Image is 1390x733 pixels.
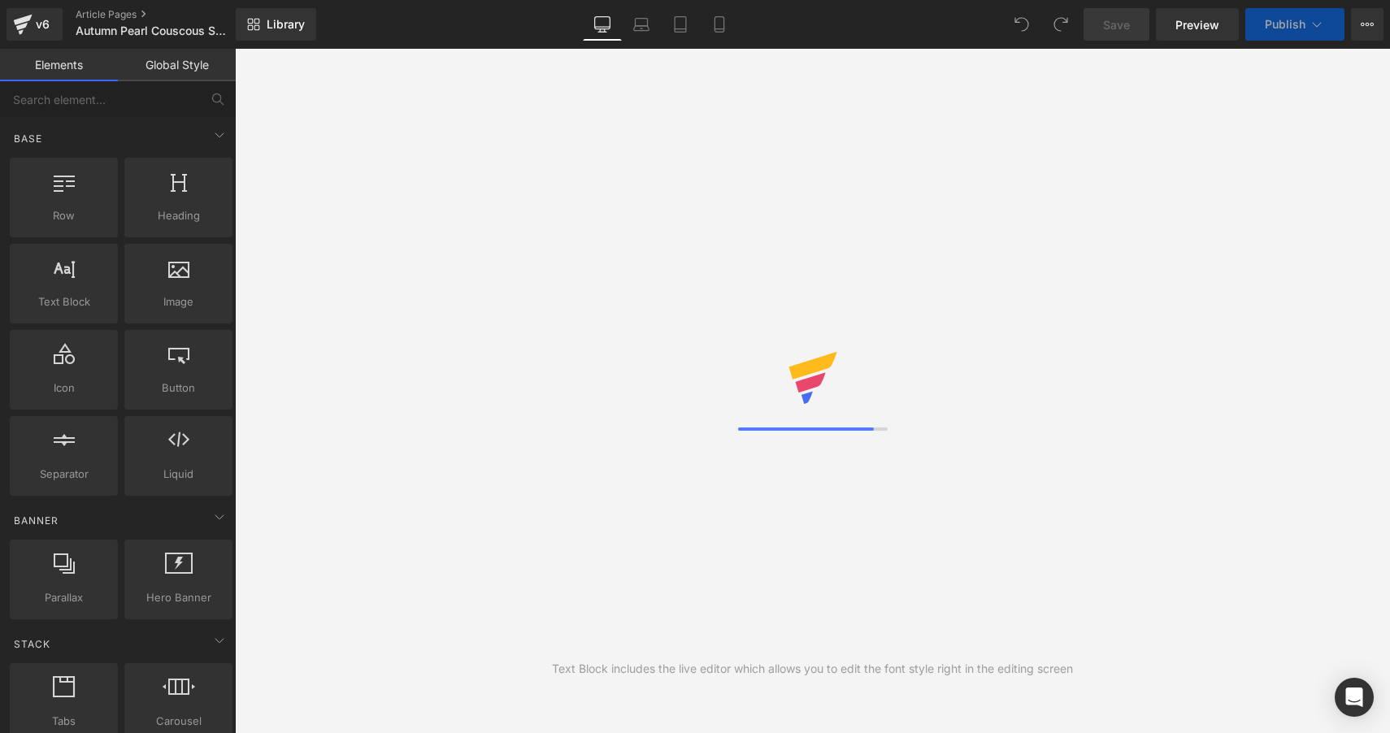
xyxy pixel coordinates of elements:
a: New Library [236,8,316,41]
div: v6 [33,14,53,35]
a: Article Pages [76,8,263,21]
span: Text Block [15,293,113,310]
span: Stack [12,636,52,652]
div: Text Block includes the live editor which allows you to edit the font style right in the editing ... [552,660,1073,678]
a: Tablet [661,8,700,41]
a: Laptop [622,8,661,41]
button: Publish [1245,8,1344,41]
span: Banner [12,513,60,528]
span: Hero Banner [129,589,228,606]
span: Button [129,380,228,397]
span: Library [267,17,305,32]
span: Base [12,131,44,146]
a: Global Style [118,49,236,81]
div: Open Intercom Messenger [1335,678,1374,717]
span: Parallax [15,589,113,606]
a: v6 [7,8,63,41]
button: Undo [1006,8,1038,41]
span: Carousel [129,713,228,730]
span: Preview [1175,16,1219,33]
a: Preview [1156,8,1239,41]
span: Separator [15,466,113,483]
span: Tabs [15,713,113,730]
a: Desktop [583,8,622,41]
span: Liquid [129,466,228,483]
span: Icon [15,380,113,397]
span: Save [1103,16,1130,33]
span: Autumn Pearl Couscous Salad [76,24,232,37]
span: Image [129,293,228,310]
span: Heading [129,207,228,224]
button: More [1351,8,1383,41]
span: Row [15,207,113,224]
span: Publish [1265,18,1305,31]
button: Redo [1045,8,1077,41]
a: Mobile [700,8,739,41]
